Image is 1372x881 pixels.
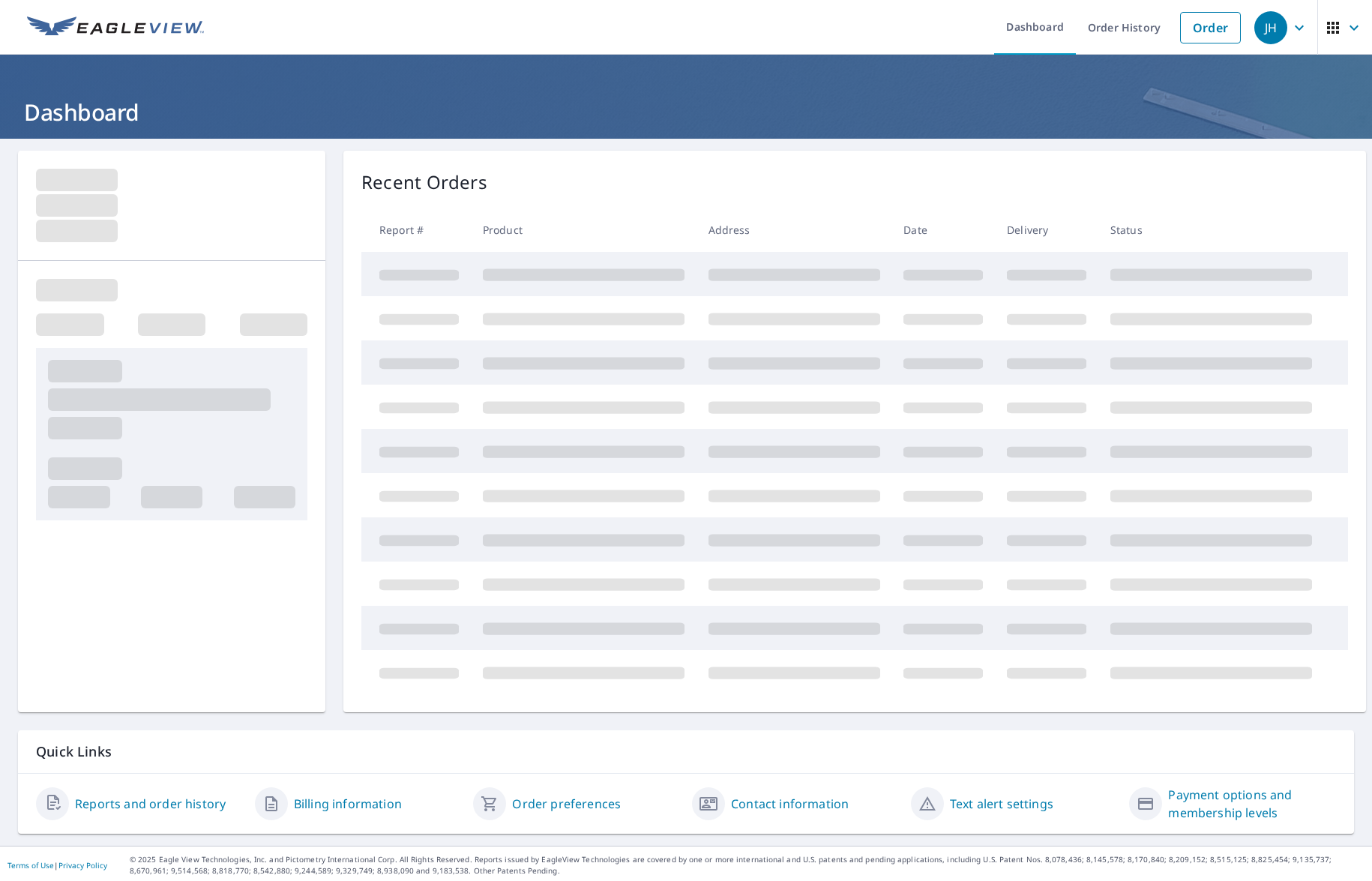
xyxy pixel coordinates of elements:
th: Address [696,208,892,252]
a: Privacy Policy [58,860,107,871]
h1: Dashboard [18,97,1354,127]
p: | [7,861,107,870]
a: Reports and order history [75,795,226,813]
div: JH [1254,11,1287,44]
a: Text alert settings [950,795,1053,813]
a: Order preferences [512,795,621,813]
p: Recent Orders [361,169,487,196]
a: Contact information [731,795,849,813]
a: Order [1180,12,1241,43]
a: Payment options and membership levels [1168,786,1336,822]
th: Delivery [995,208,1098,252]
th: Date [891,208,995,252]
th: Report # [361,208,471,252]
th: Product [471,208,696,252]
a: Terms of Use [7,860,54,871]
img: EV Logo [27,16,204,39]
th: Status [1098,208,1324,252]
p: © 2025 Eagle View Technologies, Inc. and Pictometry International Corp. All Rights Reserved. Repo... [130,854,1365,877]
p: Quick Links [36,742,1336,761]
a: Billing information [294,795,402,813]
